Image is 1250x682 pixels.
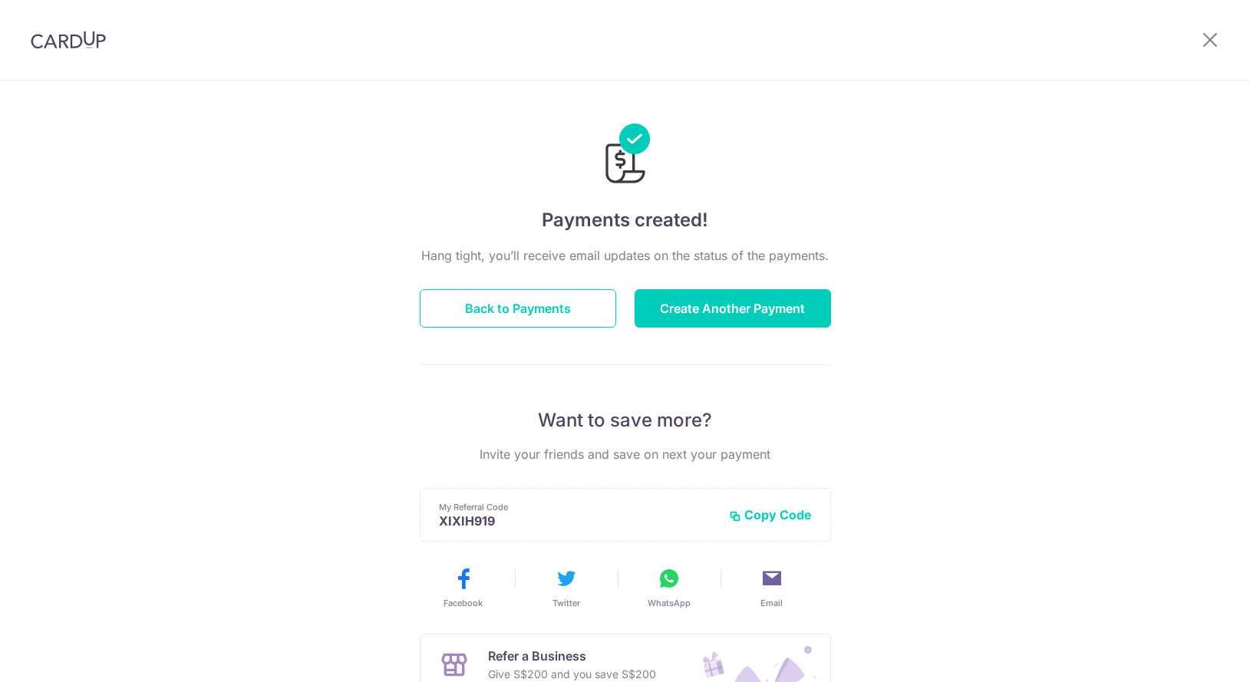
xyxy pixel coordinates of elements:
[420,408,831,433] p: Want to save more?
[729,507,812,522] button: Copy Code
[420,206,831,234] h4: Payments created!
[418,566,509,609] button: Facebook
[420,445,831,463] p: Invite your friends and save on next your payment
[31,31,106,49] img: CardUp
[420,246,831,265] p: Hang tight, you’ll receive email updates on the status of the payments.
[552,597,580,609] span: Twitter
[420,289,616,328] button: Back to Payments
[444,597,483,609] span: Facebook
[521,566,612,609] button: Twitter
[635,289,831,328] button: Create Another Payment
[488,647,656,665] p: Refer a Business
[727,566,817,609] button: Email
[439,513,717,529] p: XIXIH919
[439,501,717,513] p: My Referral Code
[624,566,714,609] button: WhatsApp
[601,124,650,188] img: Payments
[648,597,691,609] span: WhatsApp
[760,597,783,609] span: Email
